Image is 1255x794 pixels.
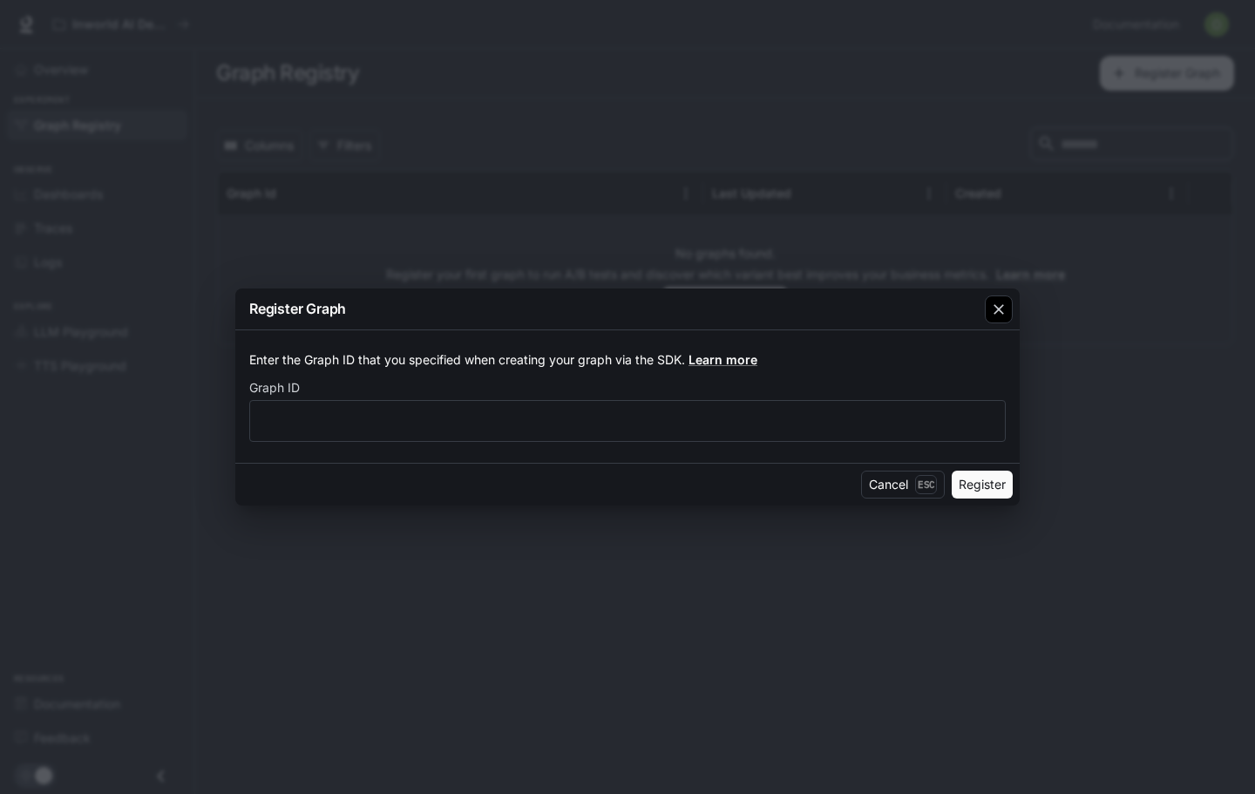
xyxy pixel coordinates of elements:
[689,352,757,367] a: Learn more
[952,471,1013,499] button: Register
[915,475,937,494] p: Esc
[249,351,1006,369] p: Enter the Graph ID that you specified when creating your graph via the SDK.
[249,382,300,394] p: Graph ID
[249,298,346,319] p: Register Graph
[861,471,945,499] button: CancelEsc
